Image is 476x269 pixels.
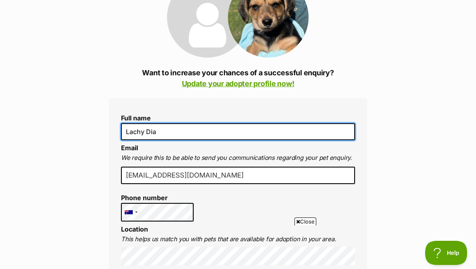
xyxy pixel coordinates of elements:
span: Close [294,217,316,226]
div: Australia: +61 [121,203,140,221]
a: Update your adopter profile now! [182,79,294,88]
p: We require this to be able to send you communications regarding your pet enquiry. [121,153,355,163]
label: Email [121,144,138,152]
input: E.g. Jimmy Chew [121,123,355,140]
label: Full name [121,114,355,122]
p: Want to increase your chances of a successful enquiry? [109,67,367,89]
iframe: Help Scout Beacon - Open [425,241,468,265]
label: Phone number [121,194,194,201]
iframe: Advertisement [42,229,434,265]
